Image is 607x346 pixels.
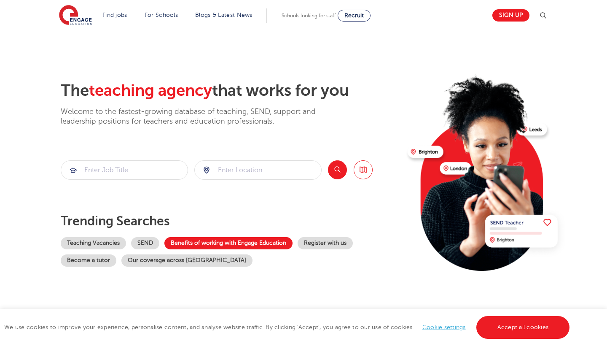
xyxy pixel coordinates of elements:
img: Engage Education [59,5,92,26]
div: Submit [194,160,322,180]
span: Schools looking for staff [282,13,336,19]
a: Benefits of working with Engage Education [164,237,293,249]
a: Teaching Vacancies [61,237,126,249]
p: Trending searches [61,214,401,229]
input: Submit [195,161,321,179]
h2: The that works for you [61,81,401,100]
input: Submit [61,161,188,179]
button: Search [328,160,347,179]
a: Cookie settings [422,324,466,330]
a: Recruit [338,10,371,22]
a: SEND [131,237,159,249]
span: We use cookies to improve your experience, personalise content, and analyse website traffic. By c... [4,324,572,330]
a: Find jobs [102,12,127,18]
a: Register with us [298,237,353,249]
a: Sign up [492,9,529,22]
a: Accept all cookies [476,316,570,339]
a: Blogs & Latest News [195,12,252,18]
span: teaching agency [89,81,212,100]
span: Recruit [344,12,364,19]
a: Become a tutor [61,254,116,267]
p: Welcome to the fastest-growing database of teaching, SEND, support and leadership positions for t... [61,107,339,127]
a: For Schools [145,12,178,18]
div: Submit [61,160,188,180]
a: Our coverage across [GEOGRAPHIC_DATA] [121,254,252,267]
